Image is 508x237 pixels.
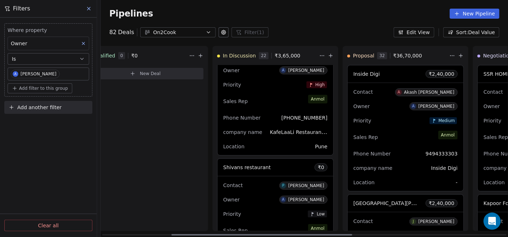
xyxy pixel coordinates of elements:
[308,224,328,233] span: Anmol
[393,52,422,59] span: ₹ 36,70,000
[484,180,505,185] span: Location
[315,144,328,149] span: Pune
[87,46,188,65] div: Qualified0₹0
[223,164,271,170] span: Shivans restaurant
[223,52,256,59] span: In Discussion
[353,165,393,171] span: company name
[484,89,503,95] span: Contact
[223,228,248,233] span: Sales Rep
[19,85,68,91] span: Add filter to this group
[318,164,324,171] span: ₹ 0
[288,197,324,202] div: [PERSON_NAME]
[412,103,415,109] div: A
[484,134,508,140] span: Sales Rep
[223,182,243,188] span: Contact
[93,52,115,59] span: Qualified
[404,90,454,95] div: Akash [PERSON_NAME]
[8,53,89,65] button: Is
[217,29,334,155] div: OwnerA[PERSON_NAME]PriorityHighSales RepAnmolPhone Number[PHONE_NUMBER]company nameKafeLaaLi Rest...
[13,71,18,77] span: A
[17,104,61,111] span: Add another filter
[282,115,328,121] span: [PHONE_NUMBER]
[282,68,284,73] div: A
[353,52,374,59] span: Proposal
[353,151,391,157] span: Phone Number
[12,55,16,62] span: Is
[443,27,499,37] button: Sort: Deal Value
[20,71,56,76] div: [PERSON_NAME]
[353,180,375,185] span: Location
[353,118,371,124] span: Priority
[109,9,153,19] span: Pipelines
[223,144,244,149] span: Location
[353,71,380,77] span: Inside Digi
[438,131,458,139] span: Anmol
[223,98,248,104] span: Sales Rep
[315,82,325,87] span: High
[347,65,464,191] div: Inside Digi₹2,40,000ContactAAkash [PERSON_NAME]OwnerA[PERSON_NAME]PriorityMediumSales RepAnmolPho...
[217,46,318,65] div: In Discussion22₹3,65,000
[13,4,30,13] span: Filters
[131,52,138,59] span: ₹ 0
[8,27,89,34] span: Where property
[259,52,269,59] span: 22
[317,211,325,217] span: Low
[431,165,458,171] span: Inside Digi
[398,89,400,95] div: A
[438,118,455,123] span: Medium
[109,28,134,37] div: 82
[223,211,241,217] span: Priority
[270,129,337,135] span: KafeLaaLi Restaurants LLP
[353,89,373,95] span: Contact
[429,200,454,207] span: ₹ 2,40,000
[418,104,454,109] div: [PERSON_NAME]
[232,27,269,37] button: Filter(1)
[456,179,458,186] span: -
[429,70,454,78] span: ₹ 2,40,000
[353,200,448,206] span: [GEOGRAPHIC_DATA][PERSON_NAME]
[223,197,240,203] span: Owner
[394,27,434,37] button: Edit View
[4,220,92,231] button: Clear all
[484,213,501,230] div: Open Intercom Messenger
[223,68,240,73] span: Owner
[450,9,499,19] button: New Pipeline
[353,218,373,224] span: Contact
[11,41,27,46] span: Owner
[288,183,324,188] div: [PERSON_NAME]
[426,151,458,157] span: 9494333303
[353,103,370,109] span: Owner
[118,52,125,59] span: 0
[87,68,203,79] button: New Deal
[282,183,284,189] div: P
[223,115,261,121] span: Phone Number
[347,46,448,65] div: Proposal32₹36,70,000
[353,134,378,140] span: Sales Rep
[153,29,203,36] div: On2Cook
[282,197,284,203] div: A
[484,103,500,109] span: Owner
[413,219,414,224] div: J
[418,219,454,224] div: [PERSON_NAME]
[223,129,262,135] span: company name
[377,52,387,59] span: 32
[288,68,324,73] div: [PERSON_NAME]
[275,52,300,59] span: ₹ 3,65,000
[308,95,328,103] span: Anmol
[38,222,59,229] span: Clear all
[484,118,502,124] span: Priority
[118,28,134,37] span: Deals
[140,71,161,76] span: New Deal
[223,82,241,88] span: Priority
